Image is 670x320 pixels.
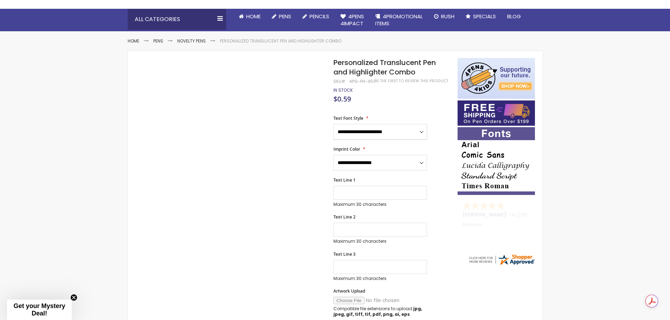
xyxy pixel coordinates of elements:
[460,9,502,24] a: Specials
[128,9,226,30] div: All Categories
[220,38,342,44] li: Personalized Translucent Pen and Highlighter Combo
[333,94,351,104] span: $0.59
[518,211,570,218] span: [GEOGRAPHIC_DATA]
[458,127,535,195] img: font-personalization-examples
[335,9,370,32] a: 4Pens4impact
[70,294,77,301] button: Close teaser
[333,288,365,294] span: Artwork Upload
[349,79,375,84] div: 4PG-PH-451
[153,38,163,44] a: Pens
[458,100,535,126] img: Free shipping on orders over $199
[370,9,428,32] a: 4PROMOTIONALITEMS
[246,13,261,20] span: Home
[333,306,427,317] p: Compatible file extensions to upload:
[266,9,297,24] a: Pens
[177,38,206,44] a: Novelty Pens
[333,251,356,257] span: Text Line 3
[612,301,670,320] iframe: Google Customer Reviews
[473,13,496,20] span: Specials
[468,253,535,266] img: 4pens.com widget logo
[458,58,535,99] img: 4pens 4 kids
[333,239,427,244] p: Maximum 30 characters
[310,13,329,20] span: Pencils
[333,202,427,207] p: Maximum 30 characters
[279,13,291,20] span: Pens
[468,261,535,267] a: 4pens.com certificate URL
[375,78,448,84] a: Be the first to review this product
[333,177,356,183] span: Text Line 1
[13,302,65,317] span: Get your Mystery Deal!
[128,38,139,44] a: Home
[441,13,454,20] span: Rush
[233,9,266,24] a: Home
[333,276,427,281] p: Maximum 30 characters
[509,211,570,218] span: - ,
[502,9,527,24] a: Blog
[7,300,72,320] div: Get your Mystery Deal!Close teaser
[333,58,436,77] span: Personalized Translucent Pen and Highlighter Combo
[340,13,364,27] span: 4Pens 4impact
[333,78,346,84] strong: SKU
[297,9,335,24] a: Pencils
[512,211,517,218] span: NJ
[507,13,521,20] span: Blog
[375,13,423,27] span: 4PROMOTIONAL ITEMS
[462,222,531,237] div: Fantastic
[333,87,353,93] span: In stock
[462,211,509,218] span: [PERSON_NAME]
[333,146,360,152] span: Imprint Color
[333,306,422,317] strong: jpg, jpeg, gif, tiff, tif, pdf, png, ai, eps
[333,214,356,220] span: Text Line 2
[333,87,353,93] div: Availability
[428,9,460,24] a: Rush
[333,115,363,121] span: Text Font Style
